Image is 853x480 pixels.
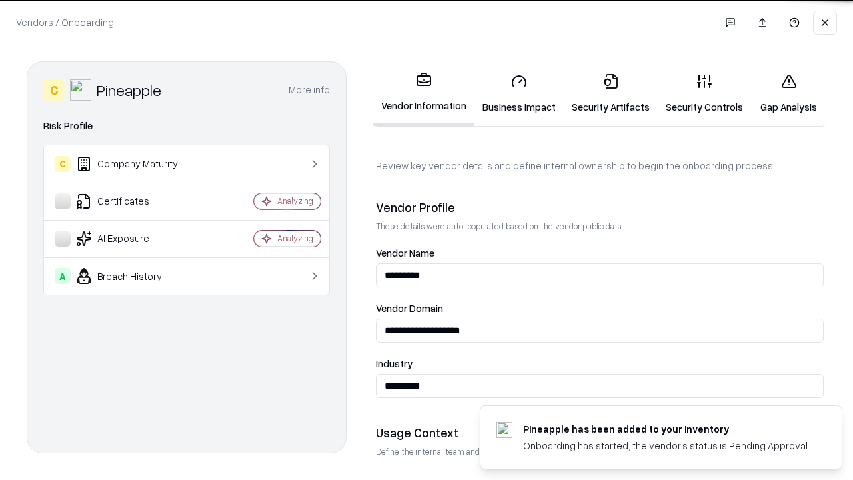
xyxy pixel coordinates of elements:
p: These details were auto-populated based on the vendor public data [376,221,824,232]
p: Define the internal team and reason for using this vendor. This helps assess business relevance a... [376,446,824,457]
div: Usage Context [376,425,824,441]
div: Pineapple [97,79,161,101]
div: Certificates [55,193,214,209]
div: C [55,156,71,172]
img: pineappleenergy.com [496,422,512,438]
div: Breach History [55,268,214,284]
label: Vendor Name [376,248,824,258]
a: Security Artifacts [564,63,658,125]
label: Industry [376,359,824,369]
a: Security Controls [658,63,751,125]
p: Review key vendor details and define internal ownership to begin the onboarding process. [376,159,824,173]
p: Vendors / Onboarding [16,15,114,29]
div: Risk Profile [43,118,330,134]
div: Onboarding has started, the vendor's status is Pending Approval. [523,439,810,453]
div: Analyzing [277,233,313,244]
img: Pineapple [70,79,91,101]
div: A [55,268,71,284]
a: Vendor Information [373,61,474,126]
div: Pineapple has been added to your inventory [523,422,810,436]
button: More info [289,78,330,102]
div: AI Exposure [55,231,214,247]
label: Vendor Domain [376,303,824,313]
div: Vendor Profile [376,199,824,215]
a: Gap Analysis [751,63,826,125]
div: Company Maturity [55,156,214,172]
div: Analyzing [277,195,313,207]
a: Business Impact [474,63,564,125]
div: C [43,79,65,101]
